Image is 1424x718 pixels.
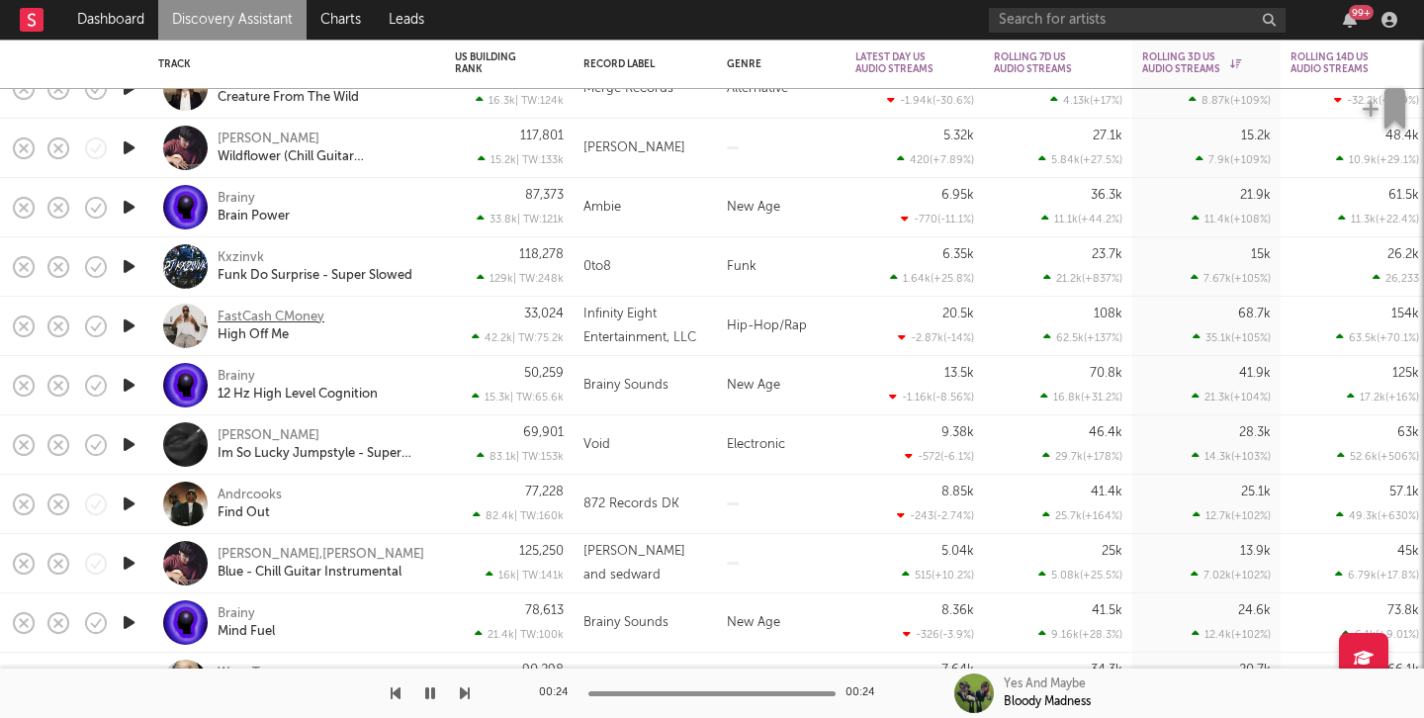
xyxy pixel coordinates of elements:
[1192,450,1271,463] div: 14.3k ( +103 % )
[941,426,974,439] div: 9.38k
[539,681,578,705] div: 00:24
[1238,308,1271,320] div: 68.7k
[1004,693,1091,711] div: Bloody Madness
[941,189,974,202] div: 6.95k
[1093,130,1122,142] div: 27.1k
[218,605,255,623] div: Brainy
[941,604,974,617] div: 8.36k
[218,386,378,404] div: 12 Hz High Level Cognition
[1338,213,1419,225] div: 11.3k ( +22.4 % )
[1241,130,1271,142] div: 15.2k
[455,51,534,75] div: US Building Rank
[1336,153,1419,166] div: 10.9k ( +29.1 % )
[1042,509,1122,522] div: 25.7k ( +164 % )
[1092,604,1122,617] div: 41.5k
[218,487,282,504] a: Andrcooks
[1193,509,1271,522] div: 12.7k ( +102 % )
[1387,664,1419,676] div: 66.1k
[1391,308,1419,320] div: 154k
[1043,272,1122,285] div: 21.2k ( +837 % )
[218,504,270,522] a: Find Out
[1240,545,1271,558] div: 13.9k
[1192,628,1271,641] div: 12.4k ( +102 % )
[1192,213,1271,225] div: 11.4k ( +108 % )
[455,94,564,107] div: 16.3k | TW: 124k
[941,486,974,498] div: 8.85k
[218,190,255,208] a: Brainy
[218,445,430,463] a: Im So Lucky Jumpstyle - Super Slowed
[1251,248,1271,261] div: 15k
[1092,248,1122,261] div: 23.7k
[897,153,974,166] div: 420 ( +7.89 % )
[218,564,401,582] div: Blue - Chill Guitar Instrumental
[525,189,564,202] div: 87,373
[218,368,255,386] a: Brainy
[218,623,275,641] a: Mind Fuel
[1347,391,1419,404] div: 17.2k ( +16 % )
[218,326,289,344] a: High Off Me
[583,433,610,457] div: Void
[1238,604,1271,617] div: 24.6k
[218,131,319,148] a: [PERSON_NAME]
[1090,367,1122,380] div: 70.8k
[1191,569,1271,582] div: 7.02k ( +102 % )
[218,208,290,225] div: Brain Power
[717,415,845,475] div: Electronic
[717,237,845,297] div: Funk
[583,493,679,516] div: 872 Records DK
[1004,675,1086,693] div: Yes And Maybe
[218,89,359,107] div: Creature From The Wild
[583,374,668,398] div: Brainy Sounds
[455,213,564,225] div: 33.8k | TW: 121k
[1240,189,1271,202] div: 21.9k
[1102,545,1122,558] div: 25k
[218,249,264,267] a: Kxzinvk
[1335,569,1419,582] div: 6.79k ( +17.8 % )
[898,331,974,344] div: -2.87k ( -14 % )
[717,297,845,356] div: Hip-Hop/Rap
[1191,272,1271,285] div: 7.67k ( +105 % )
[1343,12,1357,28] button: 99+
[902,569,974,582] div: 515 ( +10.2 % )
[158,58,425,70] div: Track
[903,628,974,641] div: -326 ( -3.9 % )
[583,540,707,587] div: [PERSON_NAME] and sedward
[524,367,564,380] div: 50,259
[1038,569,1122,582] div: 5.08k ( +25.5 % )
[455,153,564,166] div: 15.2k | TW: 133k
[1094,308,1122,320] div: 108k
[218,148,430,166] a: Wildflower (Chill Guitar Instrumental)
[905,450,974,463] div: -572 ( -6.1 % )
[1388,189,1419,202] div: 61.5k
[583,136,685,160] div: [PERSON_NAME]
[218,665,281,682] a: Warn Torn
[455,569,564,582] div: 16k | TW: 141k
[1337,450,1419,463] div: 52.6k ( +506 % )
[218,309,324,326] a: FastCash CMoney
[1387,248,1419,261] div: 26.2k
[218,267,412,285] div: Funk Do Surprise - Super Slowed
[717,178,845,237] div: New Age
[890,272,974,285] div: 1.64k ( +25.8 % )
[717,356,845,415] div: New Age
[1373,272,1419,285] div: 26,233
[583,196,621,220] div: Ambie
[1334,94,1419,107] div: -32.2k ( -37.9 % )
[989,8,1286,33] input: Search for artists
[218,546,424,564] div: [PERSON_NAME],[PERSON_NAME]
[583,58,677,70] div: Record Label
[1349,5,1374,20] div: 99 +
[524,308,564,320] div: 33,024
[1290,51,1389,75] div: Rolling 14D US Audio Streams
[455,450,564,463] div: 83.1k | TW: 153k
[1397,426,1419,439] div: 63k
[943,130,974,142] div: 5.32k
[1189,94,1271,107] div: 8.87k ( +109 % )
